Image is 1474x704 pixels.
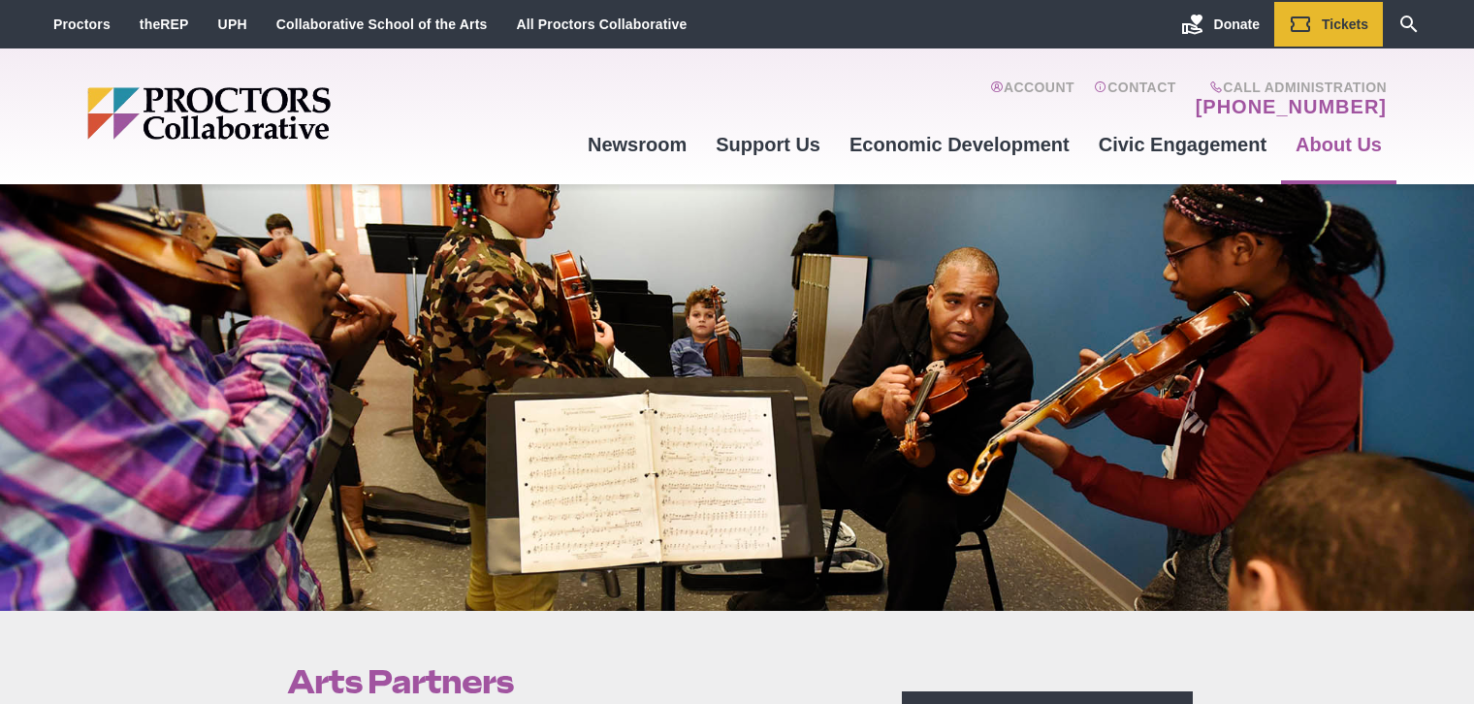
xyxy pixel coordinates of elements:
[990,80,1074,118] a: Account
[835,118,1084,171] a: Economic Development
[1167,2,1274,47] a: Donate
[516,16,687,32] a: All Proctors Collaborative
[276,16,488,32] a: Collaborative School of the Arts
[1196,95,1387,118] a: [PHONE_NUMBER]
[1281,118,1396,171] a: About Us
[1094,80,1176,118] a: Contact
[140,16,189,32] a: theREP
[1190,80,1387,95] span: Call Administration
[1322,16,1368,32] span: Tickets
[218,16,247,32] a: UPH
[701,118,835,171] a: Support Us
[573,118,701,171] a: Newsroom
[1274,2,1383,47] a: Tickets
[53,16,111,32] a: Proctors
[1214,16,1260,32] span: Donate
[287,663,857,700] h1: Arts Partners
[1084,118,1281,171] a: Civic Engagement
[1383,2,1435,47] a: Search
[87,87,480,140] img: Proctors logo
